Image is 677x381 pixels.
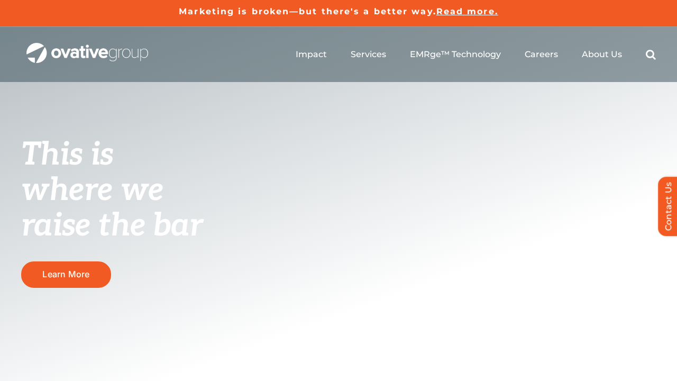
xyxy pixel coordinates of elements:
[179,6,436,16] a: Marketing is broken—but there's a better way.
[525,49,558,60] a: Careers
[42,269,89,279] span: Learn More
[646,49,656,60] a: Search
[296,38,656,71] nav: Menu
[21,136,113,174] span: This is
[21,261,111,287] a: Learn More
[26,42,148,52] a: OG_Full_horizontal_WHT
[410,49,501,60] a: EMRge™ Technology
[296,49,327,60] a: Impact
[582,49,622,60] a: About Us
[21,171,203,245] span: where we raise the bar
[436,6,498,16] a: Read more.
[351,49,386,60] a: Services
